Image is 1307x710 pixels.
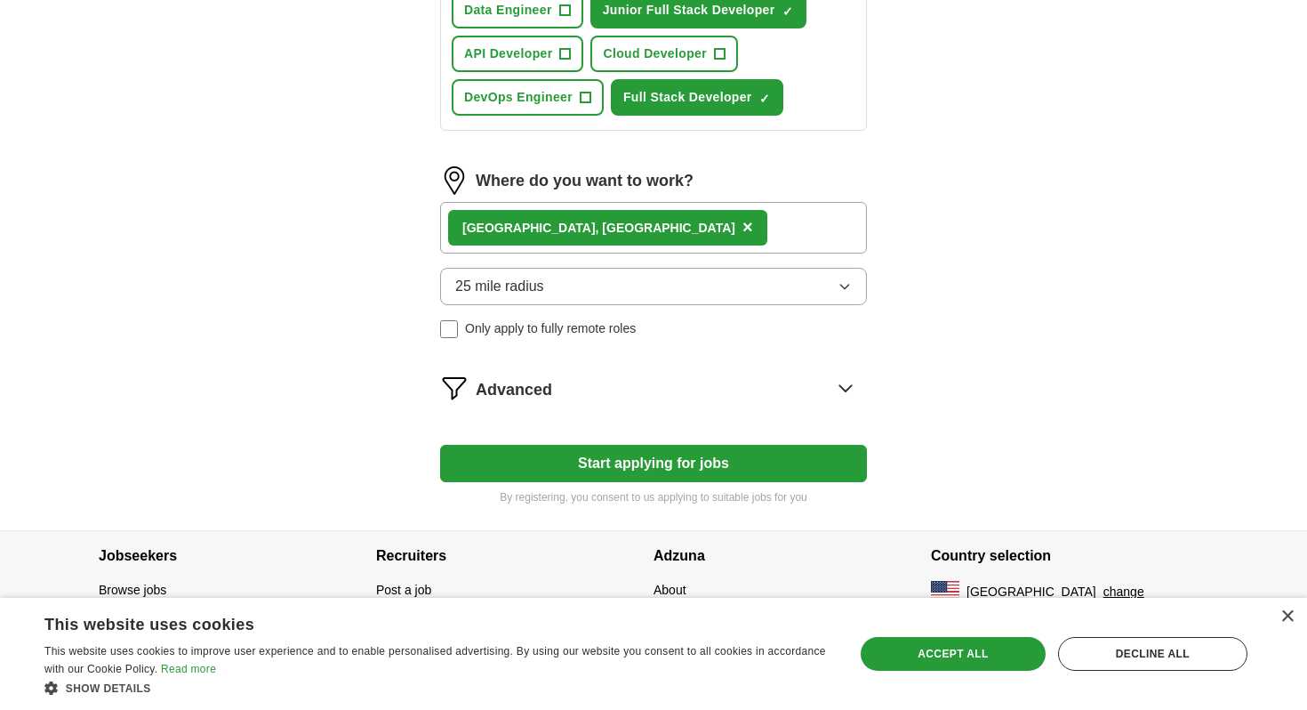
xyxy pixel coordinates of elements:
span: Junior Full Stack Developer [603,1,775,20]
span: Only apply to fully remote roles [465,319,636,338]
span: Advanced [476,378,552,402]
img: US flag [931,581,959,602]
button: Full Stack Developer✓ [611,79,783,116]
button: change [1103,583,1144,601]
span: This website uses cookies to improve user experience and to enable personalised advertising. By u... [44,645,826,675]
label: Where do you want to work? [476,169,694,193]
span: Cloud Developer [603,44,707,63]
p: By registering, you consent to us applying to suitable jobs for you [440,489,867,505]
button: DevOps Engineer [452,79,604,116]
div: This website uses cookies [44,609,786,635]
button: Cloud Developer [590,36,738,72]
strong: [GEOGRAPHIC_DATA] [462,221,596,235]
a: Read more, opens a new window [161,663,216,675]
a: Post a job [376,583,431,597]
div: Decline all [1058,637,1247,671]
img: filter [440,374,469,402]
span: Show details [66,682,151,695]
img: location.png [440,166,469,195]
span: [GEOGRAPHIC_DATA] [966,583,1096,601]
span: Full Stack Developer [623,88,752,107]
span: Data Engineer [464,1,552,20]
div: Show details [44,679,830,697]
div: , [GEOGRAPHIC_DATA] [462,219,735,238]
input: Only apply to fully remote roles [440,320,458,338]
button: Start applying for jobs [440,445,867,482]
div: Accept all [861,637,1046,671]
span: ✓ [759,92,770,106]
h4: Country selection [931,531,1208,581]
span: DevOps Engineer [464,88,573,107]
button: 25 mile radius [440,268,867,305]
div: Close [1280,610,1294,624]
span: 25 mile radius [455,276,544,297]
a: About [653,583,686,597]
span: × [742,217,753,237]
span: API Developer [464,44,552,63]
span: ✓ [782,4,793,19]
button: × [742,214,753,241]
button: API Developer [452,36,583,72]
a: Browse jobs [99,583,166,597]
